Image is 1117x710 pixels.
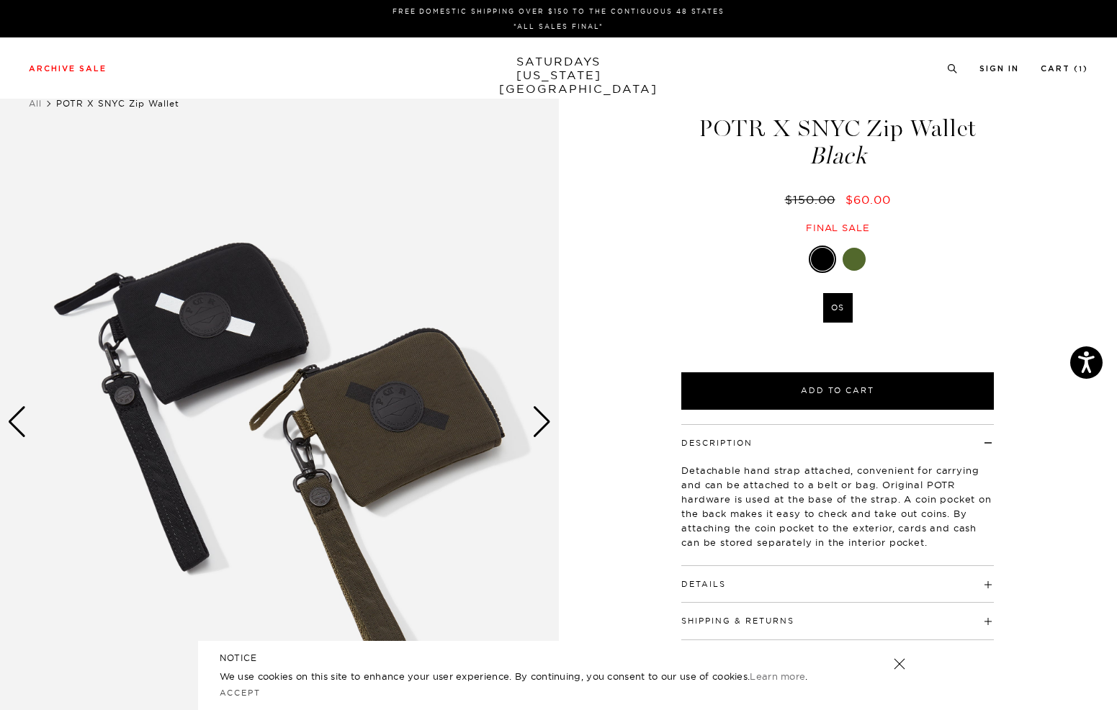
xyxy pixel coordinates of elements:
a: Sign In [979,65,1019,73]
del: $150.00 [785,192,841,207]
p: We use cookies on this site to enhance your user experience. By continuing, you consent to our us... [220,669,847,683]
p: FREE DOMESTIC SHIPPING OVER $150 TO THE CONTIGUOUS 48 STATES [35,6,1082,17]
a: SATURDAYS[US_STATE][GEOGRAPHIC_DATA] [499,55,618,96]
p: Detachable hand strap attached, convenient for carrying and can be attached to a belt or bag. Ori... [681,463,994,549]
div: Previous slide [7,406,27,438]
button: Shipping & Returns [681,617,794,625]
span: POTR X SNYC Zip Wallet [56,98,179,109]
h5: NOTICE [220,652,898,665]
button: Description [681,439,753,447]
a: Accept [220,688,261,698]
span: Black [679,144,996,168]
div: Final sale [679,222,996,234]
a: Cart (1) [1041,65,1088,73]
button: Details [681,580,726,588]
a: Learn more [750,670,805,682]
a: All [29,98,42,109]
div: Next slide [532,406,552,438]
p: *ALL SALES FINAL* [35,21,1082,32]
label: OS [823,293,853,323]
a: Archive Sale [29,65,107,73]
h1: POTR X SNYC Zip Wallet [679,117,996,168]
span: $60.00 [845,192,891,207]
button: Add to Cart [681,372,994,410]
small: 1 [1079,66,1083,73]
